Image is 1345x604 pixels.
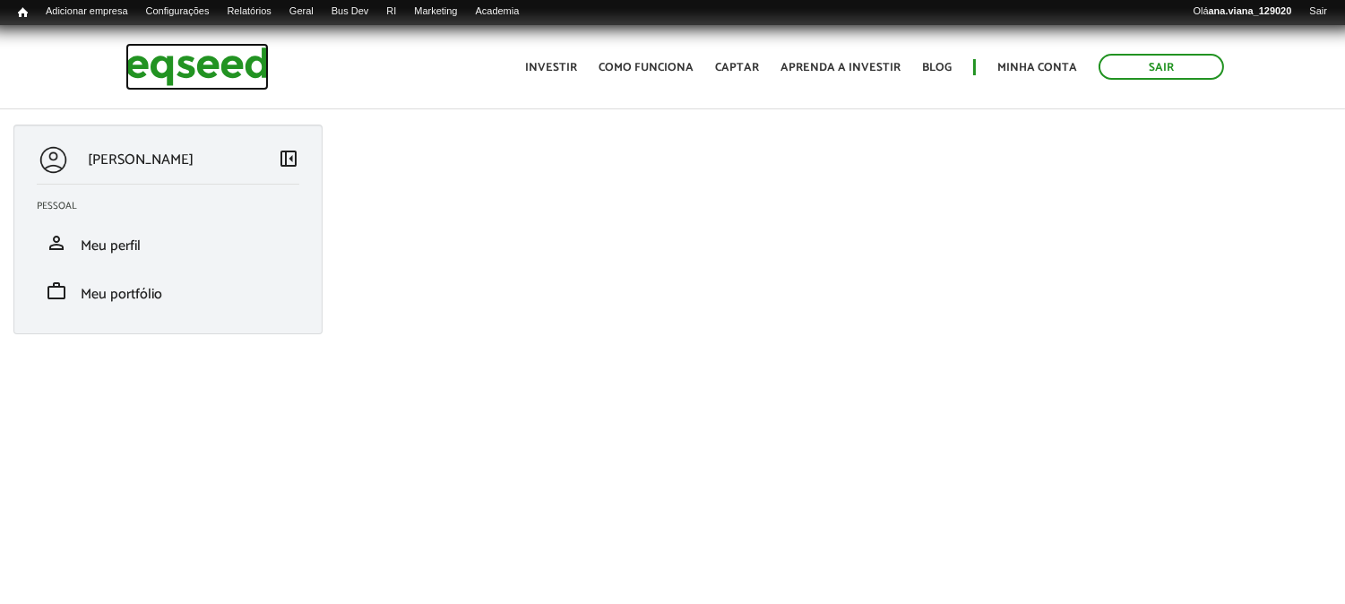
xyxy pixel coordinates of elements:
[18,6,28,19] span: Início
[280,4,323,19] a: Geral
[1300,4,1336,19] a: Sair
[137,4,219,19] a: Configurações
[37,4,137,19] a: Adicionar empresa
[525,62,577,73] a: Investir
[1209,5,1292,16] strong: ana.viana_129020
[46,280,67,302] span: work
[9,4,37,22] a: Início
[1185,4,1301,19] a: Oláana.viana_129020
[278,148,299,169] span: left_panel_close
[997,62,1077,73] a: Minha conta
[125,43,269,91] img: EqSeed
[780,62,901,73] a: Aprenda a investir
[599,62,694,73] a: Como funciona
[23,267,313,315] li: Meu portfólio
[323,4,378,19] a: Bus Dev
[922,62,952,73] a: Blog
[37,280,299,302] a: workMeu portfólio
[218,4,280,19] a: Relatórios
[81,234,141,258] span: Meu perfil
[37,232,299,254] a: personMeu perfil
[37,201,313,211] h2: Pessoal
[377,4,405,19] a: RI
[467,4,529,19] a: Academia
[405,4,466,19] a: Marketing
[81,282,162,306] span: Meu portfólio
[278,148,299,173] a: Colapsar menu
[88,151,194,168] p: [PERSON_NAME]
[46,232,67,254] span: person
[23,219,313,267] li: Meu perfil
[715,62,759,73] a: Captar
[1099,54,1224,80] a: Sair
